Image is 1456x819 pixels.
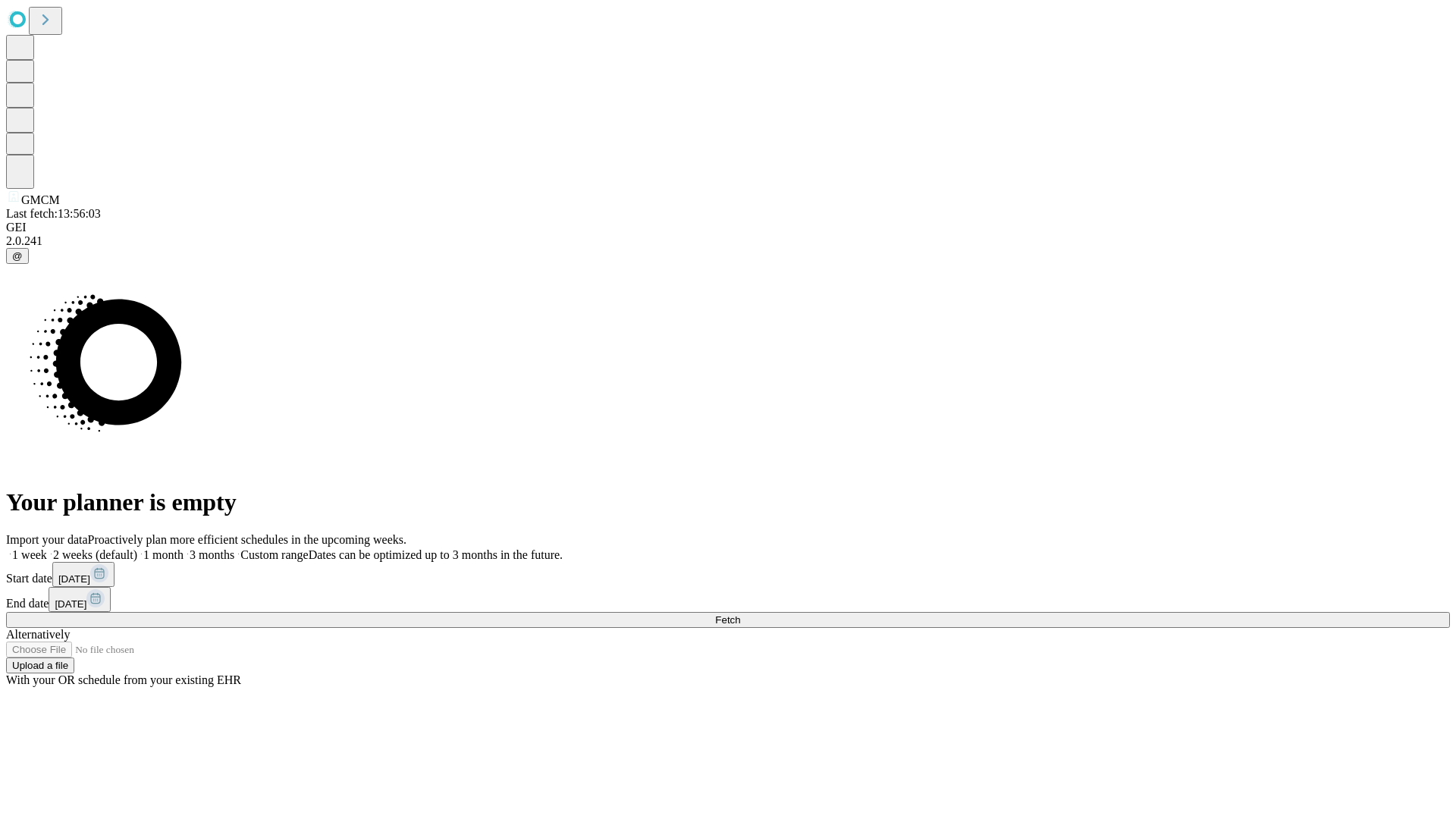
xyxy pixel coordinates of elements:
[190,548,234,561] span: 3 months
[240,548,308,561] span: Custom range
[6,488,1450,516] h1: Your planner is empty
[6,628,70,641] span: Alternatively
[6,562,1450,587] div: Start date
[53,548,137,561] span: 2 weeks (default)
[49,587,111,612] button: [DATE]
[6,248,29,264] button: @
[58,573,90,585] span: [DATE]
[6,207,101,220] span: Last fetch: 13:56:03
[12,250,23,262] span: @
[88,533,406,546] span: Proactively plan more efficient schedules in the upcoming weeks.
[6,533,88,546] span: Import your data
[6,221,1450,234] div: GEI
[6,612,1450,628] button: Fetch
[309,548,563,561] span: Dates can be optimized up to 3 months in the future.
[143,548,184,561] span: 1 month
[12,548,47,561] span: 1 week
[6,673,241,686] span: With your OR schedule from your existing EHR
[715,614,740,626] span: Fetch
[55,598,86,610] span: [DATE]
[6,587,1450,612] div: End date
[52,562,115,587] button: [DATE]
[6,657,74,673] button: Upload a file
[6,234,1450,248] div: 2.0.241
[21,193,60,206] span: GMCM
